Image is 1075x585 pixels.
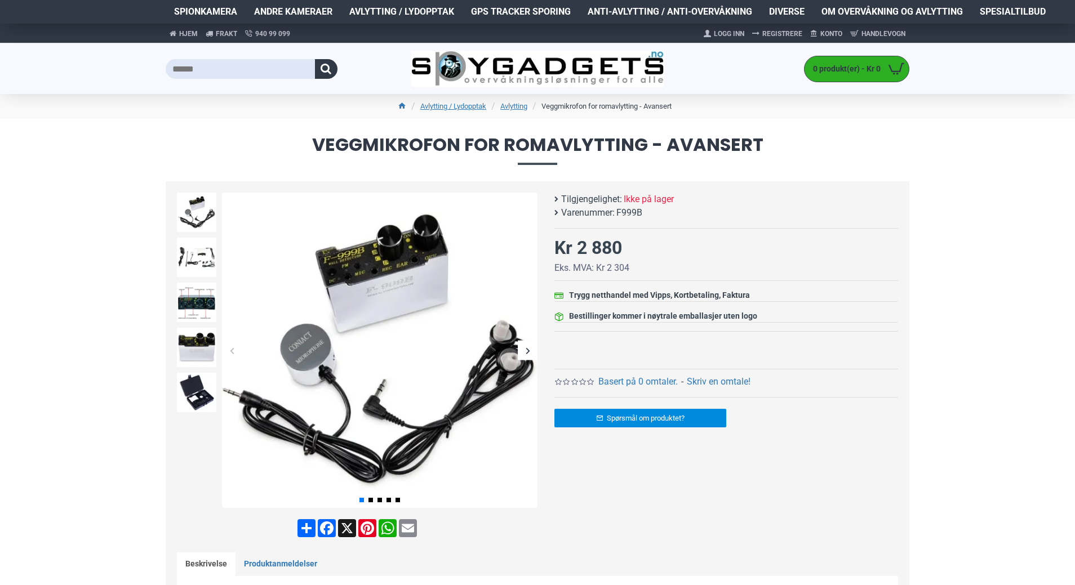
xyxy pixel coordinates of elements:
span: GPS Tracker Sporing [471,5,571,19]
span: Frakt [216,29,237,39]
a: WhatsApp [377,519,398,537]
span: Go to slide 3 [377,498,382,502]
span: Om overvåkning og avlytting [821,5,963,19]
a: Frakt [202,24,241,43]
b: Tilgjengelighet: [561,193,622,206]
img: Veggmikrofon for romavlytting - Avansert - SpyGadgets.no [177,283,216,322]
a: Pinterest [357,519,377,537]
a: Email [398,519,418,537]
span: F999B [616,206,642,220]
span: Diverse [769,5,805,19]
span: Veggmikrofon for romavlytting - Avansert [166,136,909,164]
span: Go to slide 5 [396,498,400,502]
a: Facebook [317,519,337,537]
a: Handlevogn [846,25,909,43]
span: Spionkamera [174,5,237,19]
div: Kr 2 880 [554,234,622,261]
a: Registrere [748,25,806,43]
span: Ikke på lager [624,193,674,206]
div: Bestillinger kommer i nøytrale emballasjer uten logo [569,310,757,322]
img: SpyGadgets.no [411,51,664,87]
span: Handlevogn [861,29,905,39]
b: Varenummer: [561,206,615,220]
a: X [337,519,357,537]
a: 0 produkt(er) - Kr 0 [805,56,909,82]
div: Previous slide [222,341,242,360]
a: Produktanmeldelser [236,552,326,576]
span: Go to slide 2 [368,498,373,502]
span: Andre kameraer [254,5,332,19]
b: - [681,376,683,387]
a: Spørsmål om produktet? [554,409,726,427]
img: Veggmikrofon for romavlytting - Avansert - SpyGadgets.no [177,193,216,232]
a: Avlytting / Lydopptak [420,101,486,112]
img: Veggmikrofon for romavlytting - Avansert - SpyGadgets.no [177,238,216,277]
a: Basert på 0 omtaler. [598,375,678,388]
span: 940 99 099 [255,29,290,39]
a: Share [296,519,317,537]
img: Veggmikrofon for romavlytting - Avansert - SpyGadgets.no [222,193,537,508]
img: Veggmikrofon for romavlytting - Avansert - SpyGadgets.no [177,328,216,367]
span: Spesialtilbud [980,5,1046,19]
img: Veggmikrofon for romavlytting - Avansert - SpyGadgets.no [177,373,216,412]
span: Konto [820,29,842,39]
div: Next slide [518,341,537,360]
span: Go to slide 1 [359,498,364,502]
span: Go to slide 4 [387,498,391,502]
span: Hjem [179,29,198,39]
a: Konto [806,25,846,43]
span: Registrere [762,29,802,39]
span: Avlytting / Lydopptak [349,5,454,19]
a: Avlytting [500,101,527,112]
div: Trygg netthandel med Vipps, Kortbetaling, Faktura [569,289,750,301]
span: 0 produkt(er) - Kr 0 [805,63,883,75]
span: Logg Inn [714,29,744,39]
a: Skriv en omtale! [687,375,750,388]
a: Hjem [166,24,202,43]
a: Beskrivelse [177,552,236,576]
span: Anti-avlytting / Anti-overvåkning [588,5,752,19]
a: Logg Inn [700,25,748,43]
